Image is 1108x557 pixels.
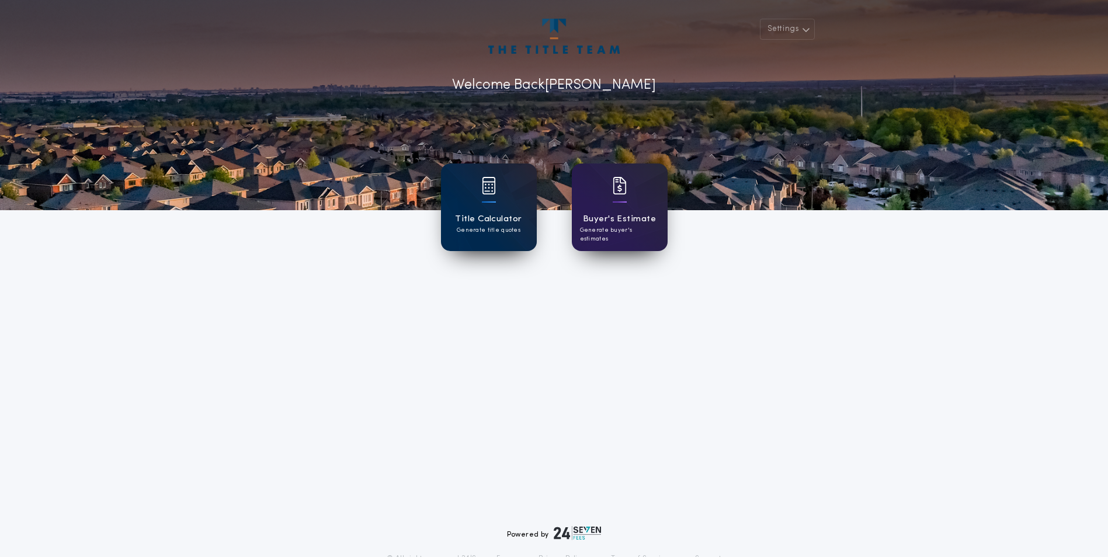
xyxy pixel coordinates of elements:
p: Welcome Back [PERSON_NAME] [452,75,656,96]
div: Powered by [507,526,602,540]
h1: Title Calculator [455,213,522,226]
p: Generate buyer's estimates [580,226,659,243]
img: account-logo [488,19,619,54]
a: card iconTitle CalculatorGenerate title quotes [441,163,537,251]
p: Generate title quotes [457,226,520,235]
button: Settings [760,19,815,40]
a: card iconBuyer's EstimateGenerate buyer's estimates [572,163,668,251]
img: logo [554,526,602,540]
h1: Buyer's Estimate [583,213,656,226]
img: card icon [613,177,627,194]
img: card icon [482,177,496,194]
